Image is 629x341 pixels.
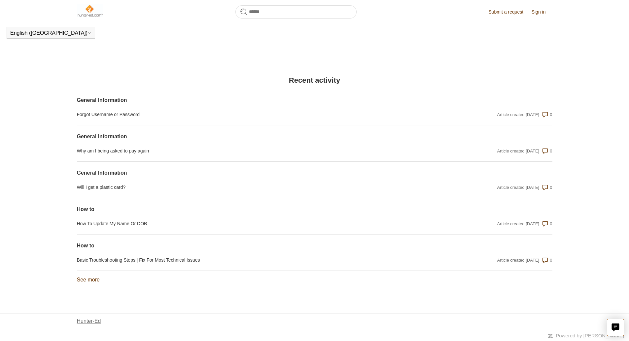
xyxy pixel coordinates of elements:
[497,257,540,264] div: Article created [DATE]
[77,317,101,325] a: Hunter-Ed
[77,277,100,282] a: See more
[497,184,540,191] div: Article created [DATE]
[77,96,410,104] a: General Information
[77,257,410,264] a: Basic Troubleshooting Steps | Fix For Most Technical Issues
[488,9,530,16] a: Submit a request
[77,133,410,141] a: General Information
[77,148,410,154] a: Why am I being asked to pay again
[497,221,540,227] div: Article created [DATE]
[607,319,624,336] button: Live chat
[77,75,552,86] h2: Recent activity
[10,30,91,36] button: English ([GEOGRAPHIC_DATA])
[497,148,540,154] div: Article created [DATE]
[235,5,357,19] input: Search
[77,242,410,250] a: How to
[77,205,410,213] a: How to
[532,9,552,16] a: Sign in
[77,184,410,191] a: Will I get a plastic card?
[77,220,410,227] a: How To Update My Name Or DOB
[497,111,540,118] div: Article created [DATE]
[77,111,410,118] a: Forgot Username or Password
[556,333,624,338] a: Powered by [PERSON_NAME]
[77,169,410,177] a: General Information
[77,4,104,17] img: Hunter-Ed Help Center home page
